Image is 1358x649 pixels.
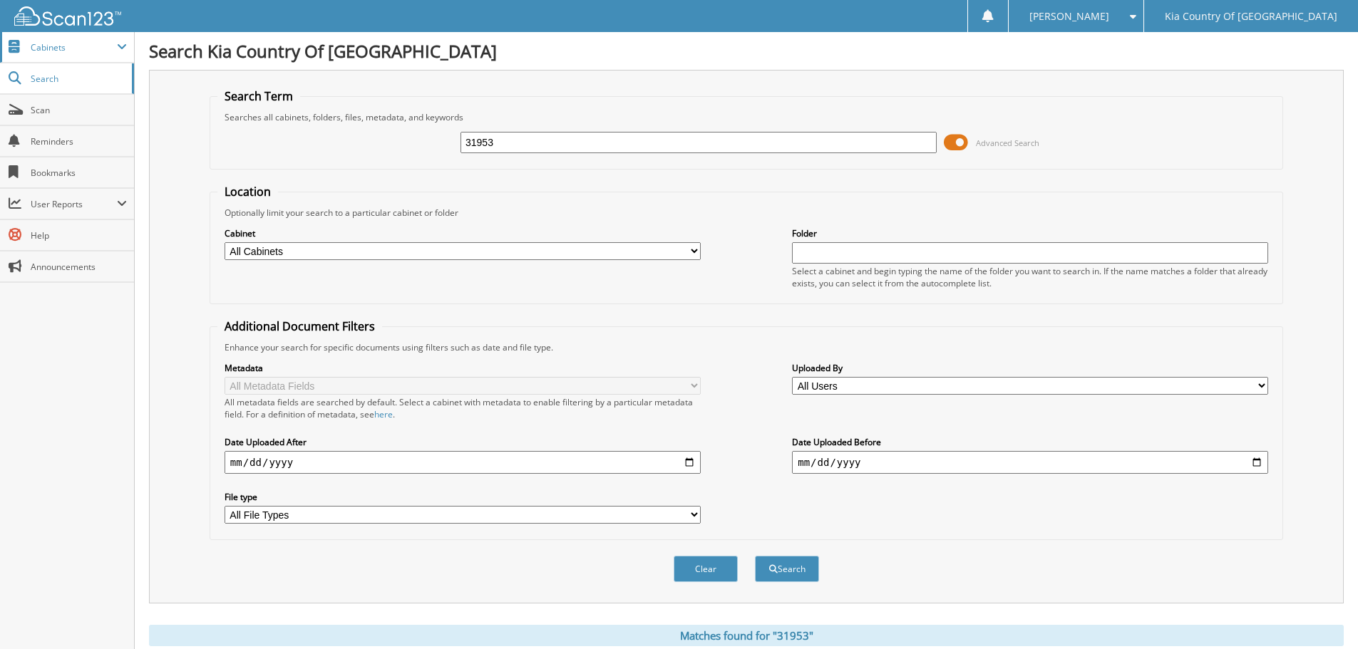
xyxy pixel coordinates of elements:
label: Metadata [225,362,701,374]
button: Search [755,556,819,582]
div: Matches found for "31953" [149,625,1344,646]
span: [PERSON_NAME] [1029,12,1109,21]
span: User Reports [31,198,117,210]
iframe: Chat Widget [1287,581,1358,649]
div: Select a cabinet and begin typing the name of the folder you want to search in. If the name match... [792,265,1268,289]
input: end [792,451,1268,474]
legend: Additional Document Filters [217,318,382,334]
input: start [225,451,701,474]
span: Help [31,229,127,242]
div: Optionally limit your search to a particular cabinet or folder [217,207,1275,219]
div: All metadata fields are searched by default. Select a cabinet with metadata to enable filtering b... [225,396,701,420]
span: Cabinets [31,41,117,53]
span: Announcements [31,261,127,273]
button: Clear [674,556,738,582]
img: scan123-logo-white.svg [14,6,121,26]
span: Reminders [31,135,127,147]
label: Cabinet [225,227,701,239]
div: Searches all cabinets, folders, files, metadata, and keywords [217,111,1275,123]
span: Advanced Search [976,137,1039,148]
label: Date Uploaded After [225,436,701,448]
div: Enhance your search for specific documents using filters such as date and file type. [217,341,1275,353]
legend: Search Term [217,88,300,104]
label: Date Uploaded Before [792,436,1268,448]
label: Folder [792,227,1268,239]
legend: Location [217,184,278,199]
a: here [374,408,393,420]
h1: Search Kia Country Of [GEOGRAPHIC_DATA] [149,39,1344,63]
span: Scan [31,104,127,116]
span: Search [31,73,125,85]
label: Uploaded By [792,362,1268,374]
span: Kia Country Of [GEOGRAPHIC_DATA] [1165,12,1337,21]
label: File type [225,491,701,503]
span: Bookmarks [31,167,127,179]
